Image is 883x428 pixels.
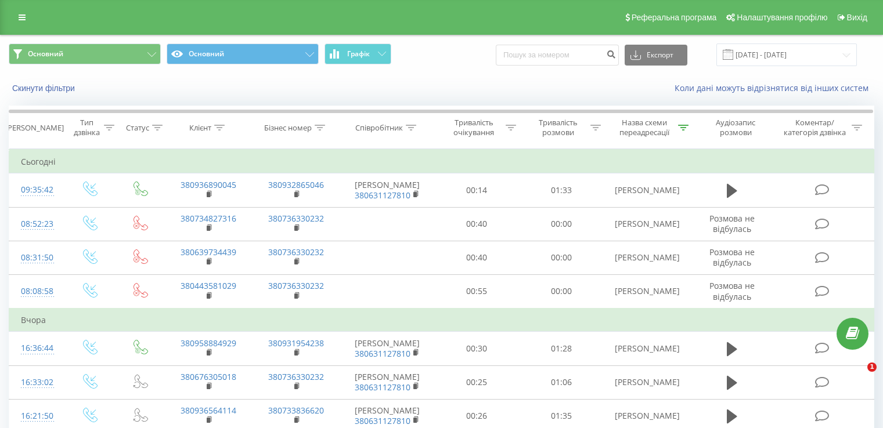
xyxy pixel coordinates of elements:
a: 380631127810 [355,382,410,393]
div: 09:35:42 [21,179,52,201]
span: 1 [867,362,877,372]
td: [PERSON_NAME] [603,365,691,399]
div: 16:36:44 [21,337,52,360]
a: 380631127810 [355,415,410,426]
td: [PERSON_NAME] [340,173,435,207]
td: [PERSON_NAME] [603,332,691,365]
div: Клієнт [189,123,211,133]
td: Сьогодні [9,150,874,173]
td: 00:14 [435,173,519,207]
div: Бізнес номер [264,123,312,133]
td: 01:06 [519,365,603,399]
button: Основний [9,43,161,64]
td: 00:00 [519,274,603,309]
div: 16:33:02 [21,371,52,394]
a: 380733836620 [268,405,324,416]
a: 380736330232 [268,213,324,224]
div: Співробітник [355,123,403,133]
td: [PERSON_NAME] [340,365,435,399]
a: Коли дані можуть відрізнятися вiд інших систем [675,82,874,93]
iframe: Intercom live chat [844,362,871,390]
div: Аудіозапис розмови [702,118,770,137]
button: Експорт [625,45,687,66]
a: 380936890045 [181,179,236,190]
div: 08:52:23 [21,213,52,235]
div: [PERSON_NAME] [5,123,64,133]
a: 380736330232 [268,371,324,382]
a: 380936564114 [181,405,236,416]
div: 08:08:58 [21,280,52,303]
a: 380734827316 [181,213,236,224]
td: 00:55 [435,274,519,309]
a: 380736330232 [268,246,324,257]
span: Реферальна програма [632,13,717,22]
a: 380639734439 [181,246,236,257]
span: Вихід [847,13,867,22]
td: 01:28 [519,332,603,365]
button: Графік [325,43,391,64]
button: Скинути фільтри [9,83,81,93]
a: 380736330232 [268,280,324,291]
td: 00:25 [435,365,519,399]
a: 380958884929 [181,338,236,349]
a: 380631127810 [355,348,410,359]
button: Основний [167,43,319,64]
a: 380631127810 [355,190,410,201]
td: Вчора [9,309,874,332]
td: 00:00 [519,207,603,241]
div: Статус [126,123,149,133]
a: 380931954238 [268,338,324,349]
a: 380443581029 [181,280,236,291]
a: 380676305018 [181,371,236,382]
td: [PERSON_NAME] [340,332,435,365]
span: Розмова не відбулась [709,280,755,302]
div: Тривалість очікування [445,118,503,137]
td: [PERSON_NAME] [603,274,691,309]
span: Розмова не відбулась [709,213,755,234]
td: 00:00 [519,241,603,274]
td: [PERSON_NAME] [603,241,691,274]
div: 08:31:50 [21,246,52,269]
td: 01:33 [519,173,603,207]
div: Тип дзвінка [73,118,100,137]
div: Назва схеми переадресації [614,118,675,137]
td: 00:30 [435,332,519,365]
input: Пошук за номером [496,45,619,66]
span: Основний [28,49,63,59]
div: 16:21:50 [21,405,52,427]
span: Графік [347,50,370,58]
td: 00:40 [435,207,519,241]
td: 00:40 [435,241,519,274]
td: [PERSON_NAME] [603,173,691,207]
div: Коментар/категорія дзвінка [781,118,849,137]
span: Налаштування профілю [737,13,827,22]
div: Тривалість розмови [529,118,588,137]
span: Розмова не відбулась [709,246,755,268]
td: [PERSON_NAME] [603,207,691,241]
a: 380932865046 [268,179,324,190]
